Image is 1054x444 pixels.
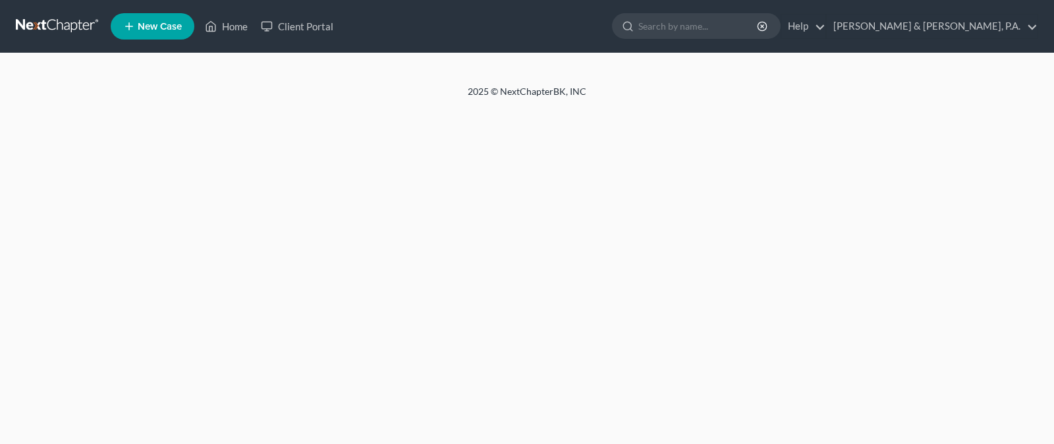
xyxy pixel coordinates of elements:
a: Client Portal [254,14,340,38]
input: Search by name... [638,14,759,38]
div: 2025 © NextChapterBK, INC [152,85,902,109]
span: New Case [138,22,182,32]
a: Home [198,14,254,38]
a: [PERSON_NAME] & [PERSON_NAME], P.A. [827,14,1038,38]
a: Help [781,14,825,38]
